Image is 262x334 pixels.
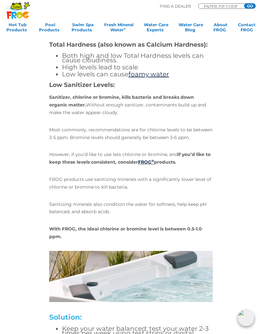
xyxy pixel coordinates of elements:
a: foamy water [128,71,169,78]
a: Water CareExperts [144,22,168,35]
p: Without enough sanitizer, contaminants build up and make the water appear cloudy. [49,94,213,117]
strong: With FROG, the ideal chlorine or bromine level is between 0.5-1.0 ppm. [49,226,202,240]
a: Water CareBlog [179,22,203,35]
p: Find A Dealer [160,4,191,9]
img: Outdoor Hot Tub with Greenery [49,251,213,302]
li: High levels lead to scale [62,65,213,70]
sup: ® [151,159,154,163]
p: However, if you’d like to use less chlorine or bromine, and [49,151,213,167]
p: FROG products use sanitizing minerals with a significantly lower level of chlorine or bromine to ... [49,176,213,191]
a: Swim SpaProducts [72,22,94,35]
a: FROG® [138,159,154,165]
a: ContactFROG [238,22,256,35]
a: PoolProducts [39,22,61,35]
h1: Low Sanitizer Levels: [49,82,213,89]
strong: Sanitizer, chlorine or bromine, kills bacteria and breaks down organic matter. [49,95,194,108]
img: openIcon [238,310,254,326]
p: Most commonly, recommendations are for chlorine levels to be between 3-5 ppm. Bromine levels shou... [49,127,213,142]
span: Solution: [49,313,82,322]
p: Sanitizing minerals also condition the water for softness, help keep pH balanced, and absorb acids. [49,201,213,216]
input: GO [244,4,256,9]
li: Both high and low Total Hardness levels can cause cloudiness. [62,54,213,63]
a: Fresh MineralWater∞ [104,22,134,35]
h1: Total Hardness (also known as Calcium Hardness): [49,42,213,49]
a: AboutFROG [213,22,228,35]
a: Hot TubProducts [6,22,29,35]
li: Low levels can cause [62,72,213,77]
input: Zip Code Form [203,5,242,8]
sup: ∞ [124,27,126,30]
